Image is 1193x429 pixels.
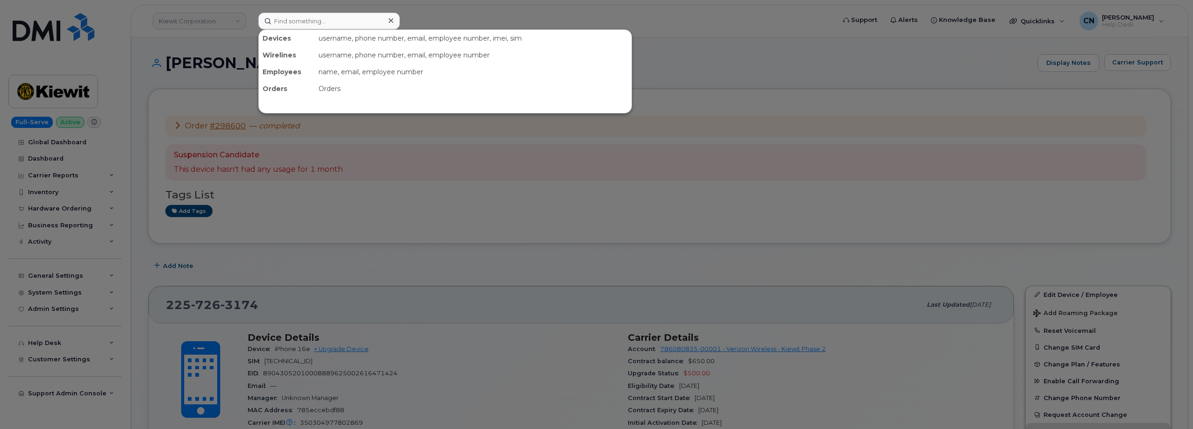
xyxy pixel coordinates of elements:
div: Orders [259,80,315,97]
div: username, phone number, email, employee number, imei, sim [315,30,632,47]
div: Employees [259,63,315,80]
iframe: Messenger Launcher [1152,388,1186,422]
div: Devices [259,30,315,47]
div: Orders [315,80,632,97]
div: Wirelines [259,47,315,63]
div: name, email, employee number [315,63,632,80]
div: username, phone number, email, employee number [315,47,632,63]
